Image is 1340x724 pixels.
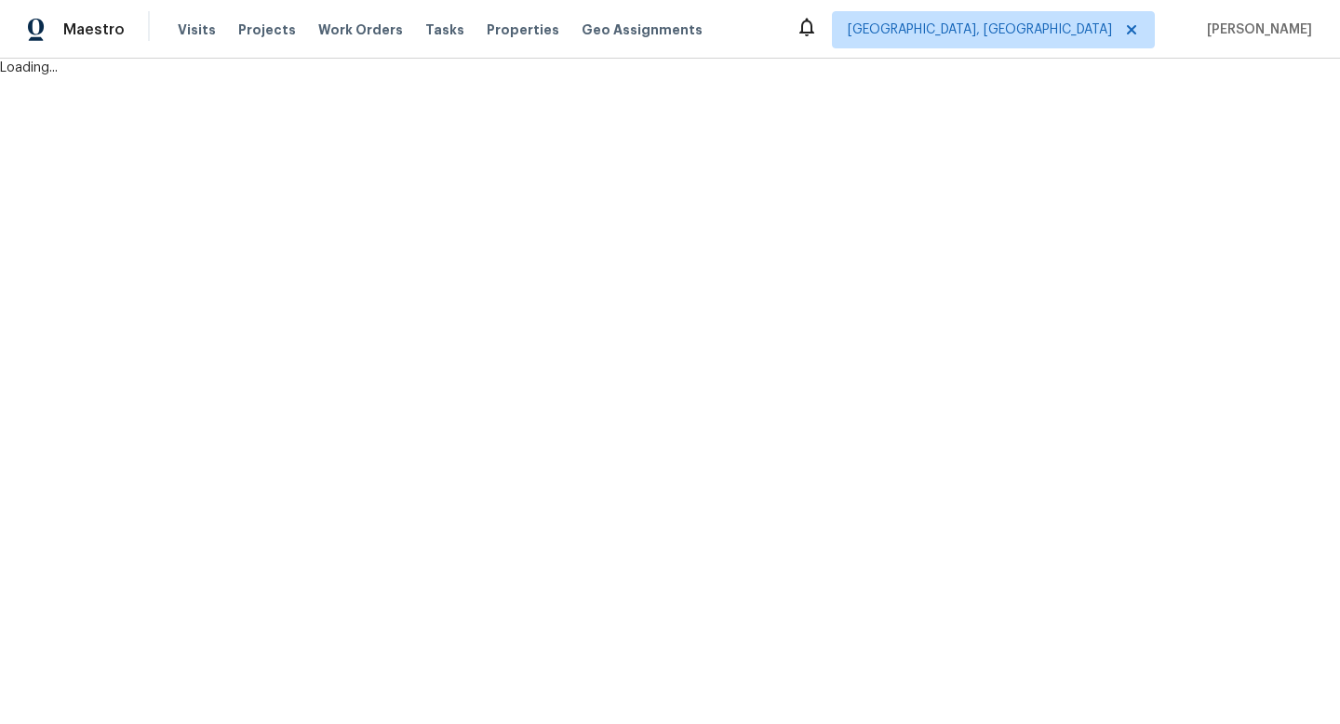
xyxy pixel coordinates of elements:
span: [PERSON_NAME] [1199,20,1312,39]
span: Visits [178,20,216,39]
span: Projects [238,20,296,39]
span: Tasks [425,23,464,36]
span: Geo Assignments [582,20,703,39]
span: [GEOGRAPHIC_DATA], [GEOGRAPHIC_DATA] [848,20,1112,39]
span: Maestro [63,20,125,39]
span: Properties [487,20,559,39]
span: Work Orders [318,20,403,39]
